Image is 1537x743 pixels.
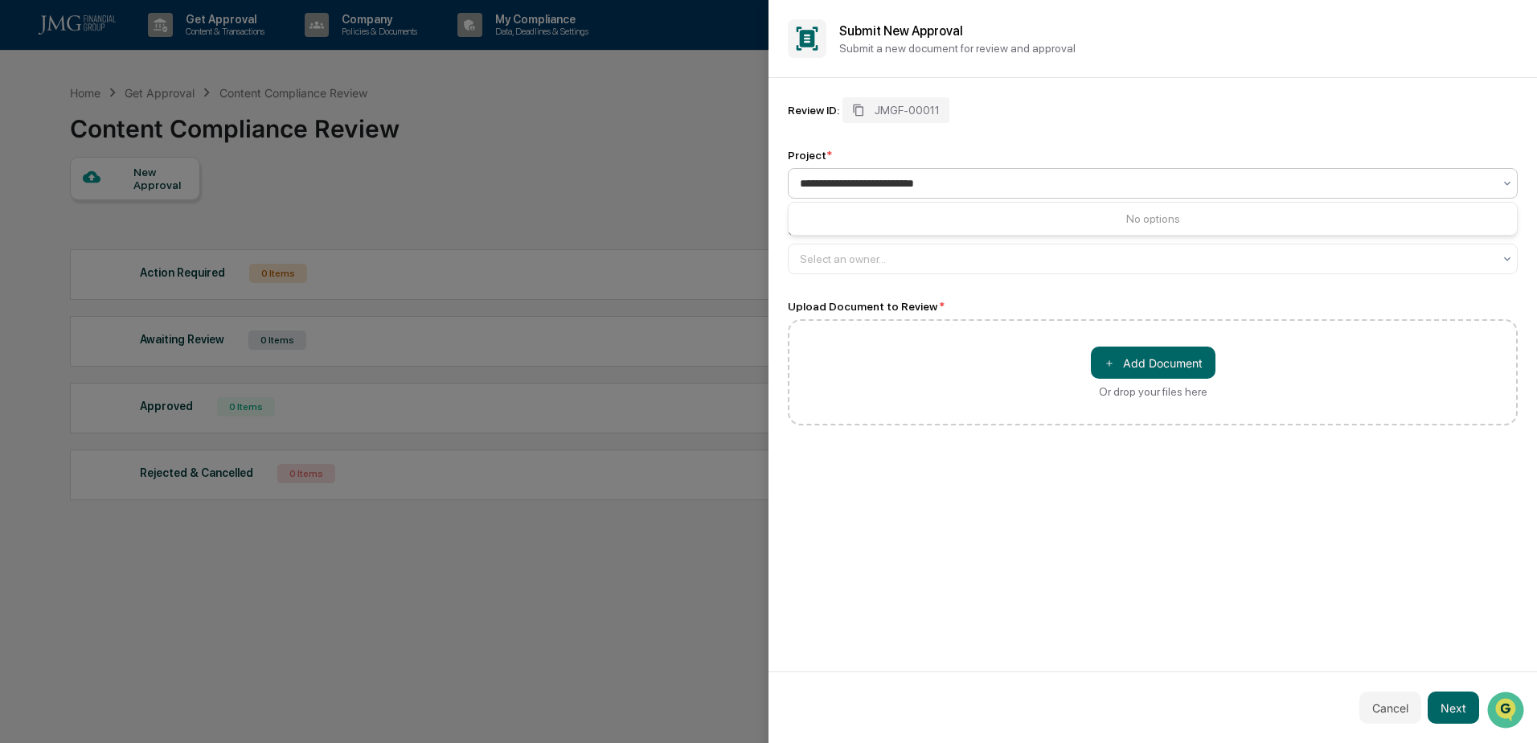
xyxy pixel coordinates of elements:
[1104,355,1115,371] span: ＋
[16,34,293,60] p: How can we help?
[16,204,29,217] div: 🖐️
[160,273,195,285] span: Pylon
[1099,385,1207,398] div: Or drop your files here
[16,123,45,152] img: 1746055101610-c473b297-6a78-478c-a979-82029cc54cd1
[1359,692,1421,724] button: Cancel
[2,2,39,39] button: Open customer support
[110,196,206,225] a: 🗄️Attestations
[32,233,101,249] span: Data Lookup
[788,300,1518,313] div: Upload Document to Review
[16,235,29,248] div: 🔎
[10,227,108,256] a: 🔎Data Lookup
[113,272,195,285] a: Powered byPylon
[32,203,104,219] span: Preclearance
[875,104,940,117] span: JMGF-00011
[789,206,1517,232] div: No options
[2,6,39,35] img: f2157a4c-a0d3-4daa-907e-bb6f0de503a5-1751232295721
[788,104,839,117] div: Review ID:
[1428,692,1479,724] button: Next
[839,42,1518,55] p: Submit a new document for review and approval
[839,23,1518,39] h2: Submit New Approval
[133,203,199,219] span: Attestations
[788,149,832,162] div: Project
[10,196,110,225] a: 🖐️Preclearance
[1091,347,1215,379] button: Or drop your files here
[117,204,129,217] div: 🗄️
[55,139,203,152] div: We're available if you need us!
[273,128,293,147] button: Start new chat
[55,123,264,139] div: Start new chat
